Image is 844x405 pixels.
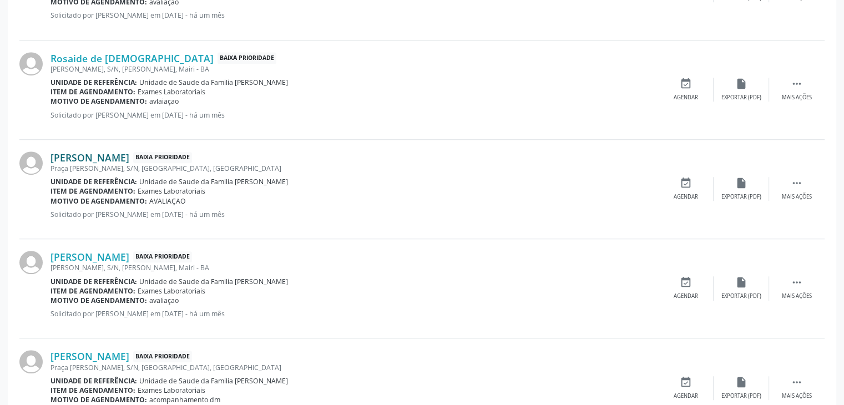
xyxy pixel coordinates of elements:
i:  [791,78,803,90]
div: Agendar [674,292,698,300]
i: insert_drive_file [735,78,747,90]
span: AVALIAÇAO [149,196,186,206]
a: Rosaide de [DEMOGRAPHIC_DATA] [50,52,214,64]
b: Motivo de agendamento: [50,196,147,206]
b: Motivo de agendamento: [50,97,147,106]
div: [PERSON_NAME], S/N, [PERSON_NAME], Mairi - BA [50,263,658,272]
span: Baixa Prioridade [218,52,276,64]
a: [PERSON_NAME] [50,350,129,362]
div: Exportar (PDF) [721,292,761,300]
span: avaliaçao [149,296,179,305]
div: Mais ações [782,193,812,201]
span: Exames Laboratoriais [138,386,205,395]
div: Exportar (PDF) [721,94,761,102]
i: event_available [680,78,692,90]
div: Mais ações [782,292,812,300]
span: avlaiaçao [149,97,179,106]
div: Agendar [674,392,698,400]
b: Unidade de referência: [50,376,137,386]
span: Exames Laboratoriais [138,87,205,97]
p: Solicitado por [PERSON_NAME] em [DATE] - há um mês [50,110,658,120]
b: Item de agendamento: [50,186,135,196]
div: Agendar [674,193,698,201]
img: img [19,350,43,373]
span: Unidade de Saude da Familia [PERSON_NAME] [139,376,288,386]
b: Motivo de agendamento: [50,296,147,305]
b: Unidade de referência: [50,177,137,186]
div: Agendar [674,94,698,102]
i:  [791,376,803,388]
span: acompanhamento dm [149,395,220,404]
b: Motivo de agendamento: [50,395,147,404]
span: Unidade de Saude da Familia [PERSON_NAME] [139,277,288,286]
div: Praça [PERSON_NAME], S/N, [GEOGRAPHIC_DATA], [GEOGRAPHIC_DATA] [50,164,658,173]
b: Item de agendamento: [50,87,135,97]
b: Unidade de referência: [50,78,137,87]
div: [PERSON_NAME], S/N, [PERSON_NAME], Mairi - BA [50,64,658,74]
p: Solicitado por [PERSON_NAME] em [DATE] - há um mês [50,309,658,318]
a: [PERSON_NAME] [50,251,129,263]
b: Unidade de referência: [50,277,137,286]
i: insert_drive_file [735,376,747,388]
img: img [19,251,43,274]
span: Unidade de Saude da Familia [PERSON_NAME] [139,177,288,186]
div: Exportar (PDF) [721,392,761,400]
i:  [791,177,803,189]
span: Exames Laboratoriais [138,186,205,196]
div: Mais ações [782,94,812,102]
i: event_available [680,376,692,388]
span: Baixa Prioridade [133,152,192,164]
b: Item de agendamento: [50,386,135,395]
i:  [791,276,803,288]
span: Unidade de Saude da Familia [PERSON_NAME] [139,78,288,87]
span: Baixa Prioridade [133,351,192,362]
span: Exames Laboratoriais [138,286,205,296]
img: img [19,52,43,75]
i: event_available [680,276,692,288]
i: insert_drive_file [735,276,747,288]
span: Baixa Prioridade [133,251,192,263]
div: Mais ações [782,392,812,400]
b: Item de agendamento: [50,286,135,296]
p: Solicitado por [PERSON_NAME] em [DATE] - há um mês [50,11,658,20]
img: img [19,151,43,175]
i: insert_drive_file [735,177,747,189]
a: [PERSON_NAME] [50,151,129,164]
p: Solicitado por [PERSON_NAME] em [DATE] - há um mês [50,210,658,219]
div: Exportar (PDF) [721,193,761,201]
i: event_available [680,177,692,189]
div: Praça [PERSON_NAME], S/N, [GEOGRAPHIC_DATA], [GEOGRAPHIC_DATA] [50,363,658,372]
